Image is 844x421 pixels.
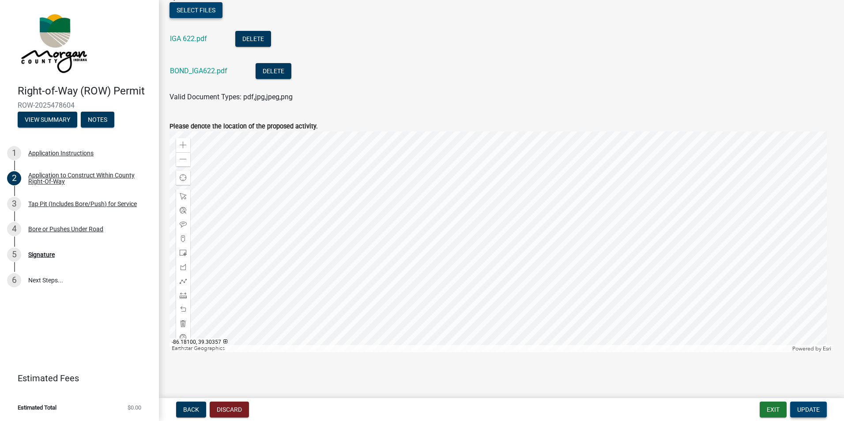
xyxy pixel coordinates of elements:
button: Notes [81,112,114,128]
span: Estimated Total [18,405,57,410]
div: Zoom in [176,138,190,152]
button: Delete [256,63,291,79]
div: 1 [7,146,21,160]
div: Application to Construct Within County Right-Of-Way [28,172,145,184]
div: Powered by [790,345,833,352]
div: 2 [7,171,21,185]
div: Earthstar Geographics [170,345,790,352]
button: Select files [170,2,222,18]
wm-modal-confirm: Notes [81,117,114,124]
label: Please denote the location of the proposed activity. [170,124,318,130]
div: Zoom out [176,152,190,166]
a: Estimated Fees [7,369,145,387]
div: 6 [7,273,21,287]
h4: Right-of-Way (ROW) Permit [18,85,152,98]
div: Tap Pit (Includes Bore/Push) for Service [28,201,137,207]
div: Signature [28,252,55,258]
span: $0.00 [128,405,141,410]
button: Discard [210,402,249,417]
wm-modal-confirm: Summary [18,117,77,124]
span: Valid Document Types: pdf,jpg,jpeg,png [170,93,293,101]
div: Application Instructions [28,150,94,156]
span: Back [183,406,199,413]
wm-modal-confirm: Delete Document [256,67,291,75]
button: Exit [760,402,787,417]
button: Update [790,402,827,417]
img: Morgan County, Indiana [18,9,89,75]
wm-modal-confirm: Delete Document [235,35,271,43]
div: Bore or Pushes Under Road [28,226,103,232]
button: Delete [235,31,271,47]
button: View Summary [18,112,77,128]
div: 4 [7,222,21,236]
span: ROW-2025478604 [18,101,141,109]
div: 3 [7,197,21,211]
a: IGA 622.pdf [170,34,207,43]
button: Back [176,402,206,417]
a: Esri [823,346,831,352]
div: Find my location [176,171,190,185]
a: BOND_IGA622.pdf [170,67,227,75]
span: Update [797,406,820,413]
div: 5 [7,248,21,262]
